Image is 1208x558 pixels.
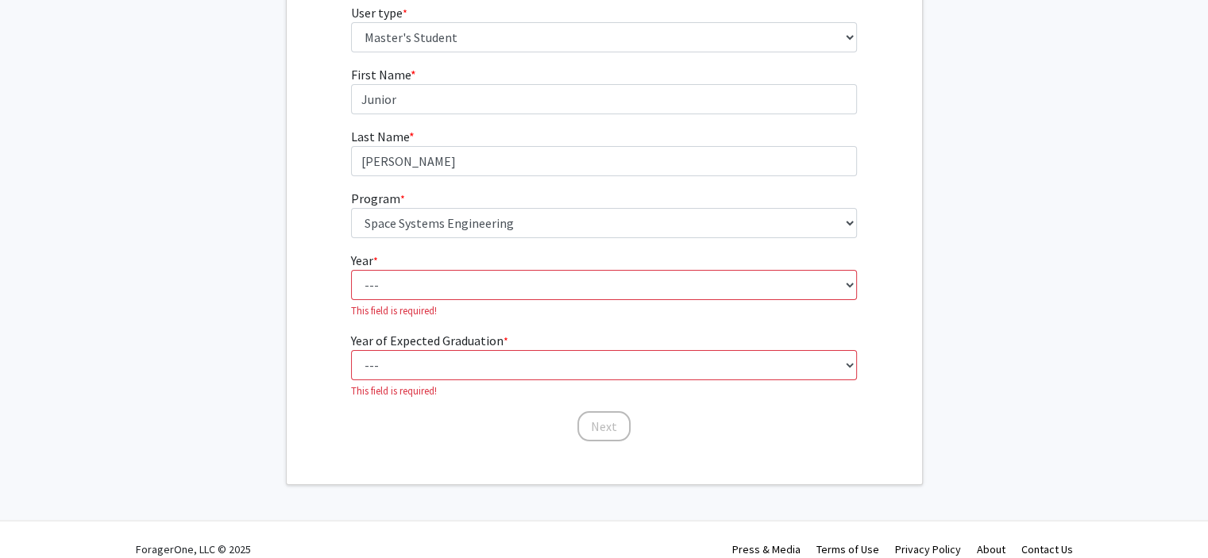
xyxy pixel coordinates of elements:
iframe: Chat [12,487,68,546]
p: This field is required! [351,303,857,318]
button: Next [577,411,631,441]
span: First Name [351,67,411,83]
a: Contact Us [1021,542,1073,556]
label: Year of Expected Graduation [351,331,508,350]
a: About [977,542,1005,556]
label: Year [351,251,378,270]
span: Last Name [351,129,409,144]
a: Terms of Use [816,542,879,556]
a: Press & Media [732,542,801,556]
label: Program [351,189,405,208]
label: User type [351,3,407,22]
a: Privacy Policy [895,542,961,556]
p: This field is required! [351,383,857,398]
